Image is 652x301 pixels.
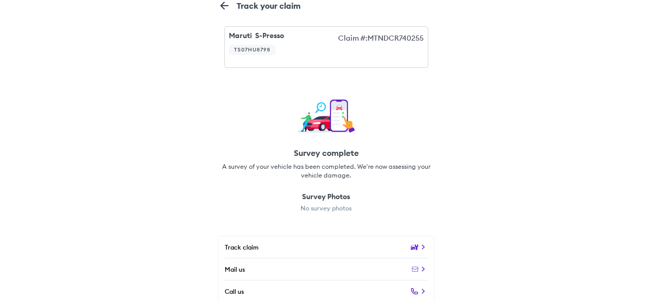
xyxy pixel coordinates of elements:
span: Track claim [225,243,259,252]
p: No survey photos [300,204,352,212]
span: Call us [225,287,244,296]
h5: Maruti S-Presso [229,31,330,40]
h6: Survey complete [222,148,430,158]
span: A survey of your vehicle has been completed. We're now assessing your vehicle damage. [222,162,430,180]
h6: Track your claim [228,1,344,10]
div: TS07HU8798 [229,45,276,55]
span: Mail us [225,265,245,274]
p: Claim #: MTNDCR740255 [338,33,424,61]
h6: Survey Photos [300,192,352,201]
